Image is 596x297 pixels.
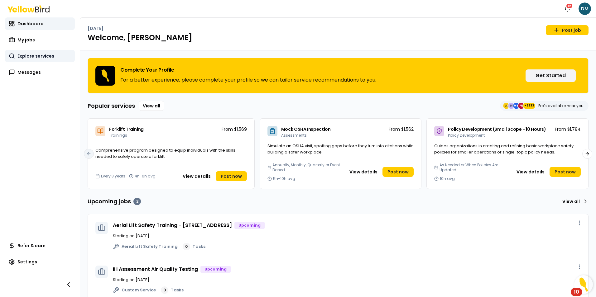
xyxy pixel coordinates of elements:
[5,50,75,62] a: Explore services
[579,2,591,15] span: DM
[139,101,164,111] a: View all
[113,233,581,239] p: Starting on [DATE]
[387,169,409,175] span: Post now
[518,103,524,109] span: FD
[346,167,381,177] button: View details
[513,167,548,177] button: View details
[5,34,75,46] a: My jobs
[566,3,573,9] div: 12
[550,167,581,177] a: Post now
[267,143,414,155] span: Simulate an OSHA visit, spotting gaps before they turn into citations while building a safer work...
[440,163,510,172] span: As Needed or When Policies Are Updated
[574,275,593,294] button: Open Resource Center, 10 new notifications
[448,126,546,132] span: Policy Development (Small Scope - 10 Hours)
[5,66,75,78] a: Messages
[113,222,232,229] a: Aerial Lift Safety Training - [STREET_ADDRESS]
[161,286,168,294] div: 0
[109,133,127,138] span: Trainings
[281,133,307,138] span: Assessments
[109,126,144,132] span: Forklift Training
[546,25,589,35] a: Post job
[440,176,455,181] span: 10h avg
[135,174,156,179] span: 4h-6h avg
[272,163,344,172] span: Annually, Monthly, Quarterly or Event-Based
[17,259,37,265] span: Settings
[133,198,141,205] div: 2
[17,37,35,43] span: My jobs
[5,256,75,268] a: Settings
[222,126,247,132] p: From $1,569
[17,53,54,59] span: Explore services
[183,243,190,250] div: 0
[273,176,295,181] span: 5h-10h avg
[161,286,184,294] a: 0Tasks
[122,287,156,293] span: Custom Service
[113,277,581,283] p: Starting on [DATE]
[389,126,414,132] p: From $1,562
[120,76,376,84] p: For a better experience, please complete your profile so we can tailor service recommendations to...
[183,243,205,250] a: 0Tasks
[508,103,514,109] span: SB
[113,266,198,273] a: IH Assessment Air Quality Testing
[221,173,242,179] span: Post now
[448,133,485,138] span: Policy Development
[281,126,331,132] span: Mock OSHA Inspection
[88,197,141,206] h3: Upcoming jobs
[560,196,589,206] a: View all
[561,2,574,15] button: 12
[17,243,46,249] span: Refer & earn
[88,25,103,31] p: [DATE]
[538,103,584,108] p: Pro's available near you
[524,103,534,109] span: +2633
[382,167,414,177] a: Post now
[513,103,519,109] span: MB
[555,126,581,132] p: From $1,784
[88,33,589,43] h1: Welcome, [PERSON_NAME]
[434,143,574,155] span: Guides organizations in creating and refining basic workplace safety policies for smaller operati...
[95,147,235,159] span: Comprehensive program designed to equip individuals with the skills needed to safely operate a fo...
[234,222,265,229] div: Upcoming
[179,171,214,181] button: View details
[5,239,75,252] a: Refer & earn
[526,69,576,82] button: Get Started
[200,266,231,273] div: Upcoming
[17,21,44,27] span: Dashboard
[503,103,509,109] span: JL
[101,174,125,179] span: Every 3 years
[120,68,376,73] h3: Complete Your Profile
[122,243,178,250] span: Aerial Lift Safety Training
[555,169,576,175] span: Post now
[88,58,589,93] div: Complete Your ProfileFor a better experience, please complete your profile so we can tailor servi...
[88,101,135,110] h3: Popular services
[216,171,247,181] a: Post now
[5,17,75,30] a: Dashboard
[17,69,41,75] span: Messages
